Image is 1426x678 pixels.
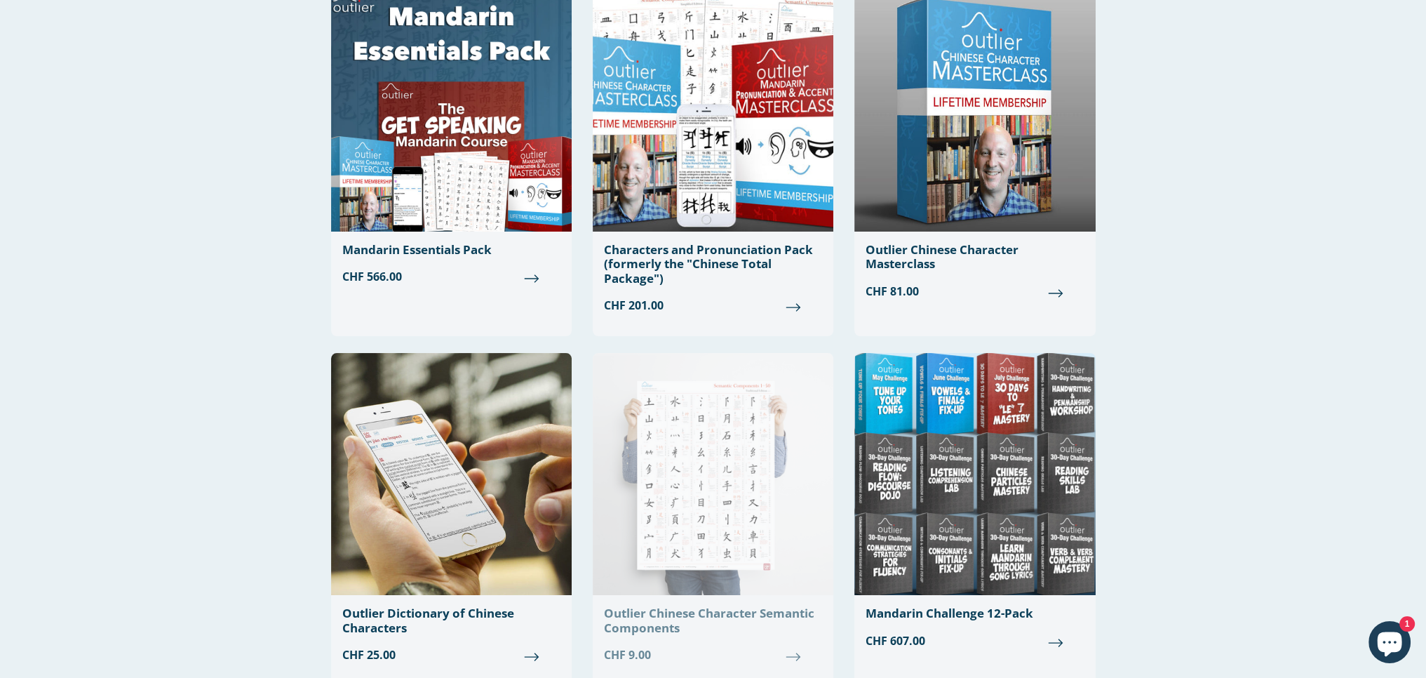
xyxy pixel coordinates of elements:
inbox-online-store-chat: Shopify online store chat [1364,621,1415,667]
img: Outlier Chinese Character Semantic Components [593,353,833,595]
span: CHF 607.00 [866,632,1084,649]
a: Outlier Chinese Character Semantic Components CHF 9.00 [593,353,833,674]
a: Outlier Dictionary of Chinese Characters CHF 25.00 [331,353,572,674]
a: Mandarin Challenge 12-Pack CHF 607.00 [854,353,1095,660]
div: Mandarin Challenge 12-Pack [866,606,1084,620]
div: Outlier Dictionary of Chinese Characters [342,606,560,635]
div: Mandarin Essentials Pack [342,243,560,257]
img: Mandarin Challenge 12-Pack [854,353,1095,595]
div: Characters and Pronunciation Pack (formerly the "Chinese Total Package") [604,243,822,286]
span: CHF 25.00 [342,646,560,663]
span: CHF 201.00 [604,297,822,314]
span: CHF 566.00 [342,268,560,285]
span: CHF 81.00 [866,283,1084,300]
img: Outlier Dictionary of Chinese Characters Outlier Linguistics [331,353,572,595]
div: Outlier Chinese Character Semantic Components [604,606,822,635]
span: CHF 9.00 [604,646,822,663]
div: Outlier Chinese Character Masterclass [866,243,1084,272]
